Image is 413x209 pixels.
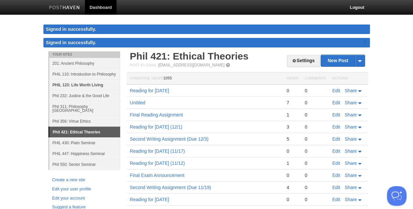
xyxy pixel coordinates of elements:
[332,100,340,105] a: Edit
[345,173,357,178] span: Share
[332,136,340,142] a: Edit
[52,186,116,193] a: Edit your user profile
[305,197,326,202] div: 0
[301,73,329,85] th: Comments
[49,79,120,90] a: PHIL 123: Life Worth Living
[305,112,326,118] div: 0
[130,112,183,117] a: Final Reading Assignment
[130,63,157,67] span: Post by Email
[287,124,298,130] div: 3
[287,184,298,190] div: 4
[52,195,116,202] a: Edit your account
[362,38,368,46] a: ×
[49,116,120,127] a: Phil 356: Virtue Ethics
[49,6,80,10] img: Posthaven-bar
[130,185,211,190] a: Second Writing Assignment (Due 11/19)
[305,184,326,190] div: 0
[329,73,368,85] th: Actions
[287,148,298,154] div: 0
[49,137,120,148] a: PHIL 430: Plato Seminar
[48,51,120,58] li: Your Sites
[130,124,183,130] a: Reading for [DATE] (12/1)
[332,197,340,202] a: Edit
[130,148,185,154] a: Reading for [DATE] (11/17)
[345,197,357,202] span: Share
[332,185,340,190] a: Edit
[332,88,340,93] a: Edit
[49,58,120,69] a: 201: Ancient Philosophy
[130,136,209,142] a: Second Writing Assignment (Due 12/3)
[345,112,357,117] span: Share
[130,173,184,178] a: Final Exam Announcement
[345,100,357,105] span: Share
[287,172,298,178] div: 0
[305,100,326,106] div: 0
[130,161,185,166] a: Reading for [DATE] (11/12)
[49,90,120,101] a: Phil 232: Justice & the Good Life
[305,148,326,154] div: 0
[50,127,120,137] a: Phil 421: Ethical Theories
[387,186,406,206] iframe: Help Scout Beacon - Open
[332,112,340,117] a: Edit
[305,124,326,130] div: 0
[46,40,96,45] span: Signed in successfully.
[130,51,248,61] a: Phil 421: Ethical Theories
[305,172,326,178] div: 0
[287,112,298,118] div: 1
[49,148,120,159] a: PHIL 447: Happiness Seminar
[130,100,145,105] a: Untitled
[305,160,326,166] div: 0
[345,88,357,93] span: Share
[345,136,357,142] span: Share
[332,173,340,178] a: Edit
[287,160,298,166] div: 1
[345,161,357,166] span: Share
[127,73,283,85] th: Homepage Views
[287,88,298,94] div: 0
[163,76,172,80] span: 1055
[130,88,169,93] a: Reading for [DATE]
[287,197,298,202] div: 0
[332,124,340,130] a: Edit
[287,100,298,106] div: 7
[283,73,301,85] th: Views
[158,63,224,67] a: [EMAIL_ADDRESS][DOMAIN_NAME]
[305,88,326,94] div: 0
[130,197,169,202] a: Reading for [DATE]
[287,136,298,142] div: 5
[345,124,357,130] span: Share
[52,177,116,183] a: Create a new site
[321,55,364,66] a: New Post
[287,55,319,67] a: Settings
[305,136,326,142] div: 0
[49,101,120,116] a: Phil 311: Philosophy [GEOGRAPHIC_DATA]
[332,148,340,154] a: Edit
[43,25,370,34] div: Signed in successfully.
[49,69,120,79] a: PHIL 110: Introduction to Philosophy
[49,159,120,170] a: Phil 550: Senior Seminar
[332,161,340,166] a: Edit
[345,185,357,190] span: Share
[345,148,357,154] span: Share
